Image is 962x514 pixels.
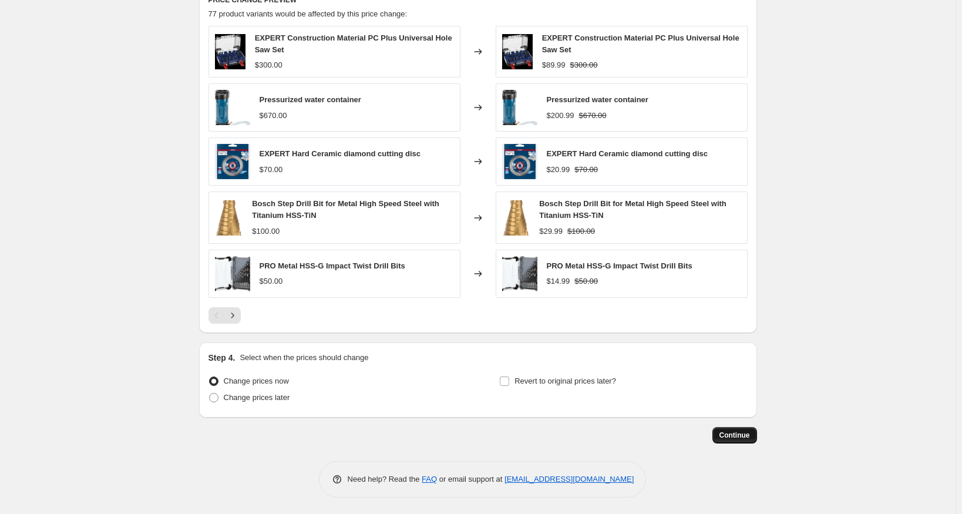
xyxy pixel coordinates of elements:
img: 4_2631813b-9442-41a7-b843-56338e547b45_80x.png [215,144,250,179]
span: Change prices later [224,393,290,402]
div: $70.00 [260,164,283,176]
span: Change prices now [224,377,289,385]
span: Need help? Read the [348,475,422,483]
strike: $50.00 [574,276,598,287]
img: 1_646a8ea1-a9ec-4e41-945f-29f44e874760_80x.png [215,256,250,291]
span: EXPERT Construction Material PC Plus Universal Hole Saw Set [255,33,452,54]
strike: $670.00 [579,110,607,122]
strike: $100.00 [567,226,595,237]
span: PRO Metal HSS-G Impact Twist Drill Bits [547,261,692,270]
span: 77 product variants would be affected by this price change: [208,9,408,18]
span: Continue [719,431,750,440]
strike: $70.00 [574,164,598,176]
span: EXPERT Construction Material PC Plus Universal Hole Saw Set [542,33,739,54]
span: Bosch Step Drill Bit for Metal High Speed Steel with Titanium HSS-TiN [539,199,726,220]
img: 1_6d1f3ee8-c32c-4b63-a6be-991406bc0c1f_80x.png [502,34,533,69]
div: $670.00 [260,110,287,122]
p: Select when the prices should change [240,352,368,364]
img: 1_0a977736-a6dc-4447-945c-5bb47349111b_80x.png [215,90,250,125]
img: 1_646a8ea1-a9ec-4e41-945f-29f44e874760_80x.png [502,256,537,291]
div: $200.99 [547,110,574,122]
span: EXPERT Hard Ceramic diamond cutting disc [260,149,421,158]
strike: $300.00 [570,59,597,71]
img: 1_8eb16d94-a3ae-4307-8814-7435fe721c6d_80x.png [502,200,530,236]
h2: Step 4. [208,352,236,364]
div: $29.99 [539,226,563,237]
div: $20.99 [547,164,570,176]
span: Pressurized water container [547,95,648,104]
button: Continue [712,427,757,444]
span: or email support at [437,475,504,483]
span: Revert to original prices later? [514,377,616,385]
img: 1_8eb16d94-a3ae-4307-8814-7435fe721c6d_80x.png [215,200,243,236]
span: EXPERT Hard Ceramic diamond cutting disc [547,149,708,158]
nav: Pagination [208,307,241,324]
div: $14.99 [547,276,570,287]
button: Next [224,307,241,324]
a: [EMAIL_ADDRESS][DOMAIN_NAME] [504,475,634,483]
span: Pressurized water container [260,95,361,104]
img: 1_0a977736-a6dc-4447-945c-5bb47349111b_80x.png [502,90,537,125]
div: $300.00 [255,59,282,71]
span: Bosch Step Drill Bit for Metal High Speed Steel with Titanium HSS-TiN [252,199,439,220]
div: $89.99 [542,59,566,71]
div: $100.00 [252,226,280,237]
span: PRO Metal HSS-G Impact Twist Drill Bits [260,261,405,270]
div: $50.00 [260,276,283,287]
a: FAQ [422,475,437,483]
img: 1_6d1f3ee8-c32c-4b63-a6be-991406bc0c1f_80x.png [215,34,245,69]
img: 4_2631813b-9442-41a7-b843-56338e547b45_80x.png [502,144,537,179]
